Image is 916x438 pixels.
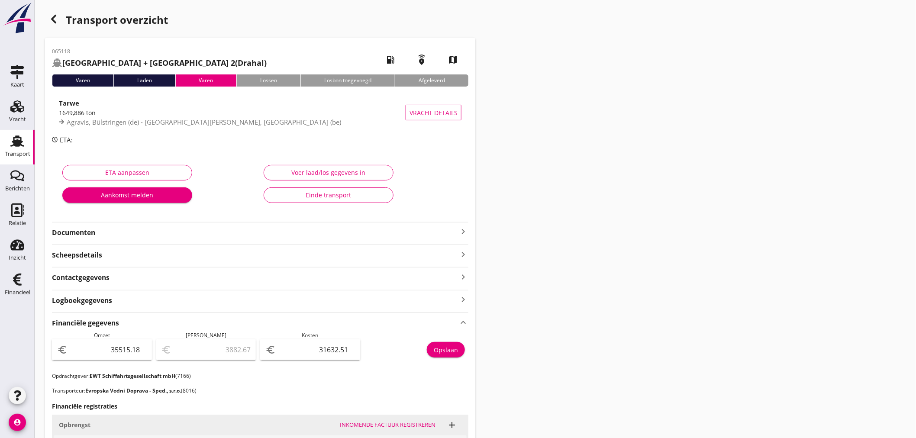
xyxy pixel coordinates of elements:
div: Laden [113,74,175,87]
input: 0,00 [277,343,355,357]
div: Losbon toegevoegd [300,74,395,87]
strong: Contactgegevens [52,273,110,283]
h3: Financiële registraties [52,402,468,411]
div: Aankomst melden [69,190,185,200]
div: Transport [5,151,30,157]
button: ETA aanpassen [62,165,192,180]
strong: [GEOGRAPHIC_DATA] + [GEOGRAPHIC_DATA] 2 [62,58,235,68]
h2: (Drahal) [52,57,267,69]
img: logo-small.a267ee39.svg [2,2,33,34]
div: Opslaan [434,345,458,354]
div: ETA aanpassen [70,168,185,177]
input: 0,00 [69,343,147,357]
div: Varen [52,74,113,87]
div: Relatie [9,220,26,226]
span: Omzet [94,332,110,339]
button: Einde transport [264,187,393,203]
span: ETA: [60,135,73,144]
div: Transport overzicht [45,10,475,31]
button: Vracht details [406,105,461,120]
div: Einde transport [271,190,386,200]
div: Financieel [5,290,30,295]
div: Inkomende factuur registreren [340,421,435,429]
i: keyboard_arrow_right [458,271,468,283]
i: keyboard_arrow_right [458,294,468,306]
div: Berichten [5,186,30,191]
button: Inkomende factuur registreren [336,419,439,431]
div: Lossen [236,74,300,87]
strong: Scheepsdetails [52,250,102,260]
strong: Financiële gegevens [52,318,119,328]
i: keyboard_arrow_up [458,316,468,328]
div: Kaart [10,82,24,87]
div: Inzicht [9,255,26,261]
div: Varen [175,74,237,87]
strong: Documenten [52,228,458,238]
p: Opdrachtgever: (7166) [52,372,468,380]
strong: Logboekgegevens [52,296,112,306]
i: local_gas_station [378,48,403,72]
p: Transporteur: (8016) [52,387,468,395]
p: 065118 [52,48,267,55]
div: Voer laad/los gegevens in [271,168,386,177]
span: Agravis, Bülstringen (de) - [GEOGRAPHIC_DATA][PERSON_NAME], [GEOGRAPHIC_DATA] (be) [67,118,341,126]
a: Tarwe1649,886 tonAgravis, Bülstringen (de) - [GEOGRAPHIC_DATA][PERSON_NAME], [GEOGRAPHIC_DATA] (b... [52,93,468,132]
i: keyboard_arrow_right [458,226,468,237]
strong: Tarwe [59,99,79,107]
div: Afgeleverd [395,74,468,87]
span: Vracht details [410,108,458,117]
i: map [441,48,465,72]
strong: Opbrengst [59,421,90,429]
span: [PERSON_NAME] [186,332,226,339]
div: 1649,886 ton [59,108,406,117]
i: add [447,420,457,430]
i: account_circle [9,414,26,431]
i: emergency_share [410,48,434,72]
button: Voer laad/los gegevens in [264,165,393,180]
span: Kosten [302,332,318,339]
strong: Evropska Vodni Doprava - Sped., s.r.o. [85,387,181,394]
i: euro [57,345,68,355]
div: Vracht [9,116,26,122]
button: Aankomst melden [62,187,192,203]
strong: EWT Schiffahrtsgesellschaft mbH [90,372,175,380]
button: Opslaan [427,342,465,357]
i: euro [265,345,276,355]
i: keyboard_arrow_right [458,248,468,260]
